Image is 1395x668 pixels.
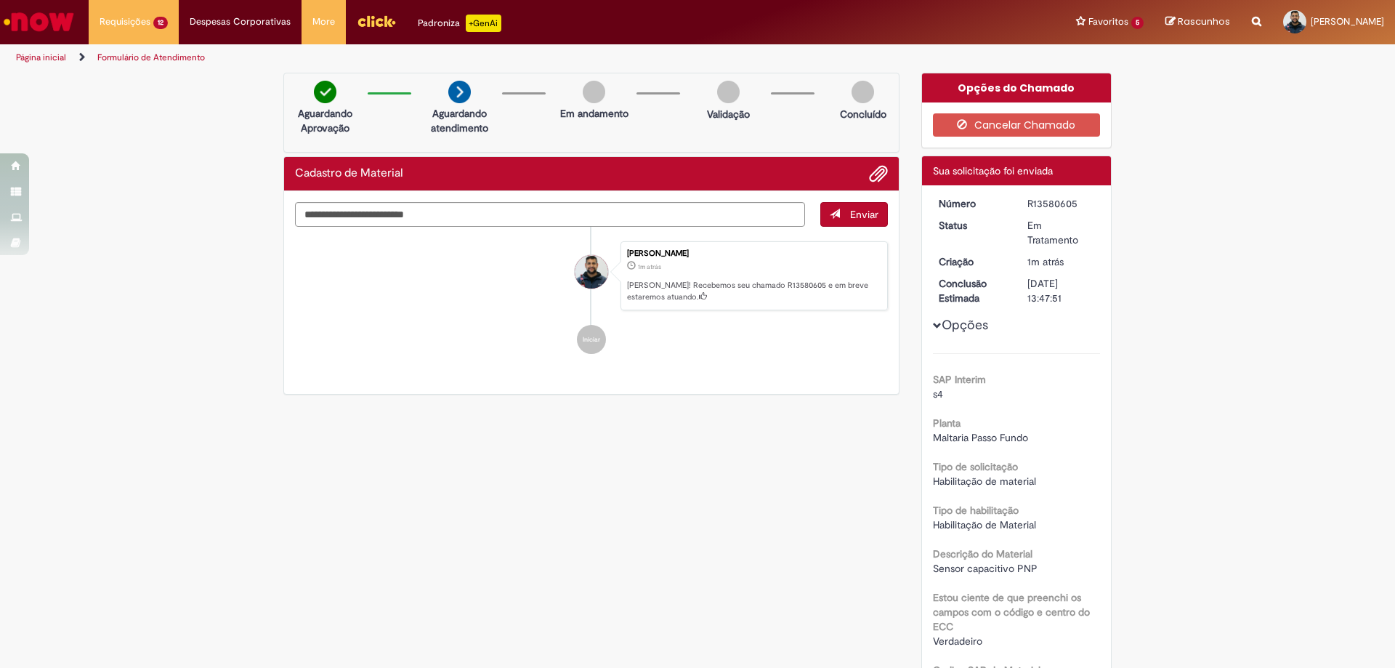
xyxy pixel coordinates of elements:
b: Descrição do Material [933,547,1032,560]
ul: Histórico de tíquete [295,227,888,369]
b: SAP Interim [933,373,986,386]
b: Estou ciente de que preenchi os campos com o código e centro do ECC [933,591,1090,633]
button: Adicionar anexos [869,164,888,183]
div: Opções do Chamado [922,73,1112,102]
span: Rascunhos [1178,15,1230,28]
time: 30/09/2025 10:47:43 [1027,255,1064,268]
img: click_logo_yellow_360x200.png [357,10,396,32]
p: Concluído [840,107,886,121]
ul: Trilhas de página [11,44,919,71]
h2: Cadastro de Material Histórico de tíquete [295,167,403,180]
a: Página inicial [16,52,66,63]
a: Formulário de Atendimento [97,52,205,63]
dt: Conclusão Estimada [928,276,1017,305]
span: Favoritos [1088,15,1128,29]
div: Padroniza [418,15,501,32]
dt: Criação [928,254,1017,269]
p: Validação [707,107,750,121]
img: check-circle-green.png [314,81,336,103]
span: Sensor capacitivo PNP [933,562,1038,575]
span: Enviar [850,208,878,221]
span: 5 [1131,17,1144,29]
textarea: Digite sua mensagem aqui... [295,202,805,227]
span: Requisições [100,15,150,29]
p: +GenAi [466,15,501,32]
span: Habilitação de material [933,475,1036,488]
p: Aguardando atendimento [424,106,495,135]
time: 30/09/2025 10:47:43 [638,262,661,271]
p: Aguardando Aprovação [290,106,360,135]
span: 1m atrás [638,262,661,271]
dt: Número [928,196,1017,211]
div: R13580605 [1027,196,1095,211]
div: [PERSON_NAME] [627,249,880,258]
b: Tipo de habilitação [933,504,1019,517]
button: Enviar [820,202,888,227]
span: Verdadeiro [933,635,982,648]
p: [PERSON_NAME]! Recebemos seu chamado R13580605 e em breve estaremos atuando. [627,280,880,302]
img: img-circle-grey.png [717,81,740,103]
a: Rascunhos [1165,15,1230,29]
span: More [312,15,335,29]
span: Maltaria Passo Fundo [933,431,1028,444]
span: Despesas Corporativas [190,15,291,29]
div: 30/09/2025 10:47:43 [1027,254,1095,269]
b: Planta [933,417,961,430]
img: ServiceNow [1,7,76,36]
span: Habilitação de Material [933,518,1036,531]
img: img-circle-grey.png [583,81,605,103]
img: img-circle-grey.png [852,81,874,103]
div: Anderson Cleiton De Andrade [575,255,608,289]
div: [DATE] 13:47:51 [1027,276,1095,305]
p: Em andamento [560,106,628,121]
span: 12 [153,17,168,29]
span: [PERSON_NAME] [1311,15,1384,28]
span: 1m atrás [1027,255,1064,268]
img: arrow-next.png [448,81,471,103]
div: Em Tratamento [1027,218,1095,247]
span: Sua solicitação foi enviada [933,164,1053,177]
button: Cancelar Chamado [933,113,1101,137]
b: Tipo de solicitação [933,460,1018,473]
dt: Status [928,218,1017,233]
span: s4 [933,387,943,401]
li: Anderson Cleiton De Andrade [295,241,888,311]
